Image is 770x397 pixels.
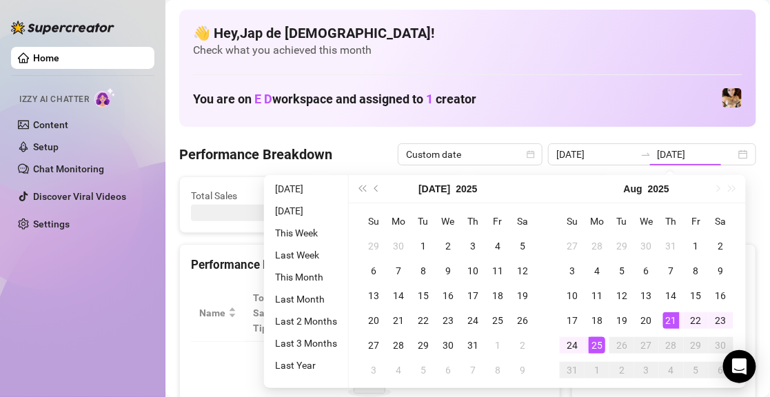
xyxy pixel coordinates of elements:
[193,43,742,58] span: Check what you achieved this month
[179,145,332,164] h4: Performance Breakdown
[11,21,114,34] img: logo-BBDzfeDw.svg
[193,23,742,43] h4: 👋 Hey, Jap de [DEMOGRAPHIC_DATA] !
[33,218,70,230] a: Settings
[527,150,535,159] span: calendar
[657,147,736,162] input: End date
[94,88,116,108] img: AI Chatter
[33,52,59,63] a: Home
[33,141,59,152] a: Setup
[470,298,529,328] span: Chat Conversion
[462,285,548,342] th: Chat Conversion
[191,188,303,203] span: Total Sales
[426,92,433,106] span: 1
[33,163,104,174] a: Chat Monitoring
[407,298,443,328] span: Sales / Hour
[33,191,126,202] a: Discover Viral Videos
[398,285,463,342] th: Sales / Hour
[254,92,272,106] span: E D
[640,149,651,160] span: to
[199,305,225,320] span: Name
[191,285,245,342] th: Name
[191,256,549,274] div: Performance by OnlyFans Creator
[485,188,598,203] span: Messages Sent
[583,256,744,274] div: Sales by OnlyFans Creator
[33,119,68,130] a: Content
[245,285,319,342] th: Total Sales & Tips
[193,92,476,107] h1: You are on workspace and assigned to creator
[253,290,300,336] span: Total Sales & Tips
[338,188,450,203] span: Active Chats
[722,88,742,108] img: vixie
[723,350,756,383] div: Open Intercom Messenger
[19,93,89,106] span: Izzy AI Chatter
[640,149,651,160] span: swap-right
[556,147,635,162] input: Start date
[406,144,534,165] span: Custom date
[327,298,379,328] div: Est. Hours Worked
